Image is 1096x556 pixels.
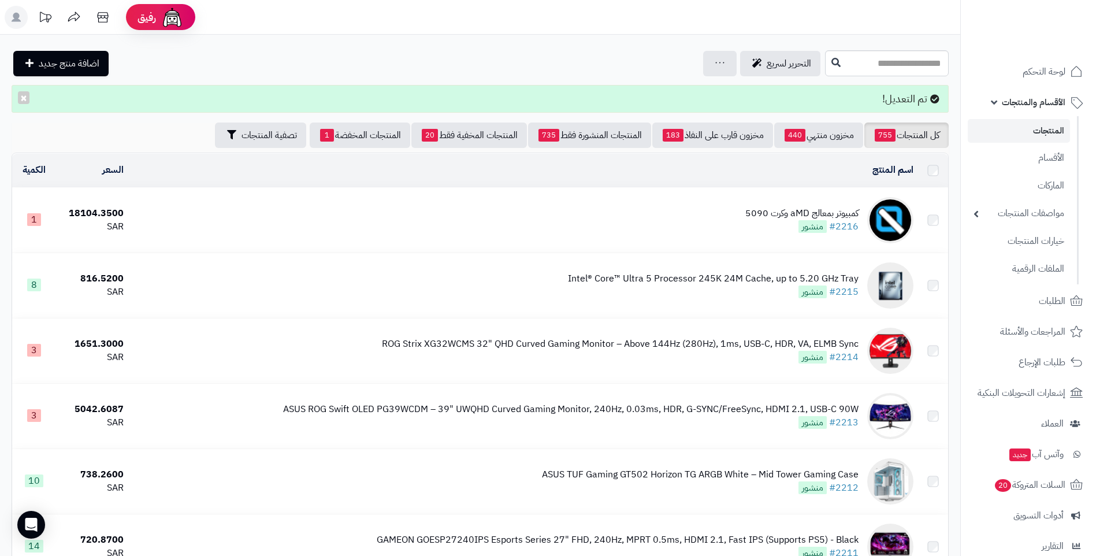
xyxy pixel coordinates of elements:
div: ASUS TUF Gaming GT502 Horizon TG ARGB White – Mid Tower Gaming Case [542,468,859,481]
a: مخزون منتهي440 [774,123,863,148]
div: كمبيوتر بمعالج aMD وكرت 5090 [745,207,859,220]
a: الطلبات [968,287,1089,315]
div: ROG Strix XG32WCMS 32" QHD Curved Gaming Monitor – Above 144Hz (280Hz), 1ms, USB-C, HDR, VA, ELMB... [382,338,859,351]
span: العملاء [1041,416,1064,432]
button: × [18,91,29,104]
span: 183 [663,129,683,142]
span: 1 [320,129,334,142]
span: 755 [875,129,896,142]
span: الطلبات [1039,293,1065,309]
div: Intel® Core™ Ultra 5 Processor 245K 24M Cache, up to 5.20 GHz Tray [568,272,859,286]
div: 738.2600 [61,468,124,481]
button: تصفية المنتجات [215,123,306,148]
img: Intel® Core™ Ultra 5 Processor 245K 24M Cache, up to 5.20 GHz Tray [867,262,913,309]
div: 720.8700 [61,533,124,547]
a: التحرير لسريع [740,51,820,76]
a: خيارات المنتجات [968,229,1070,254]
div: SAR [61,220,124,233]
a: السلات المتروكة20 [968,471,1089,499]
span: 1 [27,213,41,226]
div: SAR [61,416,124,429]
span: لوحة التحكم [1023,64,1065,80]
span: المراجعات والأسئلة [1000,324,1065,340]
a: #2212 [829,481,859,495]
div: SAR [61,286,124,299]
a: الماركات [968,173,1070,198]
span: منشور [798,416,827,429]
span: 3 [27,409,41,422]
div: SAR [61,481,124,495]
div: 5042.6087 [61,403,124,416]
span: تصفية المنتجات [242,128,297,142]
span: 440 [785,129,805,142]
a: #2216 [829,220,859,233]
span: منشور [798,481,827,494]
span: منشور [798,351,827,364]
div: تم التعديل! [12,85,949,113]
span: التحرير لسريع [767,57,811,71]
img: كمبيوتر بمعالج aMD وكرت 5090 [867,197,913,243]
a: الكمية [23,163,46,177]
a: تحديثات المنصة [31,6,60,32]
div: ASUS ROG Swift OLED PG39WCDM – 39" UWQHD Curved Gaming Monitor, 240Hz, 0.03ms, HDR, G-SYNC/FreeSy... [283,403,859,416]
span: الأقسام والمنتجات [1002,94,1065,110]
div: SAR [61,351,124,364]
a: المنتجات المخفضة1 [310,123,410,148]
span: أدوات التسويق [1013,507,1064,524]
span: 14 [25,540,43,553]
div: Open Intercom Messenger [17,511,45,539]
a: لوحة التحكم [968,58,1089,86]
a: مخزون قارب على النفاذ183 [652,123,773,148]
a: #2214 [829,350,859,364]
a: طلبات الإرجاع [968,349,1089,376]
span: جديد [1009,448,1031,461]
img: logo-2.png [1017,9,1085,34]
a: إشعارات التحويلات البنكية [968,379,1089,407]
img: ASUS TUF Gaming GT502 Horizon TG ARGB White – Mid Tower Gaming Case [867,458,913,505]
a: المنتجات [968,119,1070,143]
a: الملفات الرقمية [968,257,1070,281]
a: مواصفات المنتجات [968,201,1070,226]
a: اسم المنتج [872,163,913,177]
a: السعر [102,163,124,177]
div: 18104.3500 [61,207,124,220]
span: 20 [422,129,438,142]
span: السلات المتروكة [994,477,1065,493]
span: 8 [27,279,41,291]
span: إشعارات التحويلات البنكية [978,385,1065,401]
a: #2215 [829,285,859,299]
span: التقارير [1042,538,1064,554]
span: وآتس آب [1008,446,1064,462]
div: GAMEON GOESP27240IPS Esports Series 27" FHD, 240Hz, MPRT 0.5ms, HDMI 2.1, Fast IPS (Supports PS5)... [377,533,859,547]
a: #2213 [829,416,859,429]
span: 10 [25,475,43,487]
a: كل المنتجات755 [864,123,949,148]
a: أدوات التسويق [968,502,1089,529]
a: المراجعات والأسئلة [968,318,1089,346]
span: 735 [538,129,559,142]
a: وآتس آبجديد [968,440,1089,468]
span: طلبات الإرجاع [1019,354,1065,370]
a: المنتجات المنشورة فقط735 [528,123,651,148]
div: 1651.3000 [61,338,124,351]
a: المنتجات المخفية فقط20 [411,123,527,148]
img: ai-face.png [161,6,184,29]
span: منشور [798,286,827,298]
a: اضافة منتج جديد [13,51,109,76]
div: 816.5200 [61,272,124,286]
img: ROG Strix XG32WCMS 32" QHD Curved Gaming Monitor – Above 144Hz (280Hz), 1ms, USB-C, HDR, VA, ELMB... [867,328,913,374]
span: اضافة منتج جديد [39,57,99,71]
span: 3 [27,344,41,357]
span: 20 [994,479,1012,492]
span: منشور [798,220,827,233]
a: العملاء [968,410,1089,438]
span: رفيق [138,10,156,24]
img: ASUS ROG Swift OLED PG39WCDM – 39" UWQHD Curved Gaming Monitor, 240Hz, 0.03ms, HDR, G-SYNC/FreeSy... [867,393,913,439]
a: الأقسام [968,146,1070,170]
